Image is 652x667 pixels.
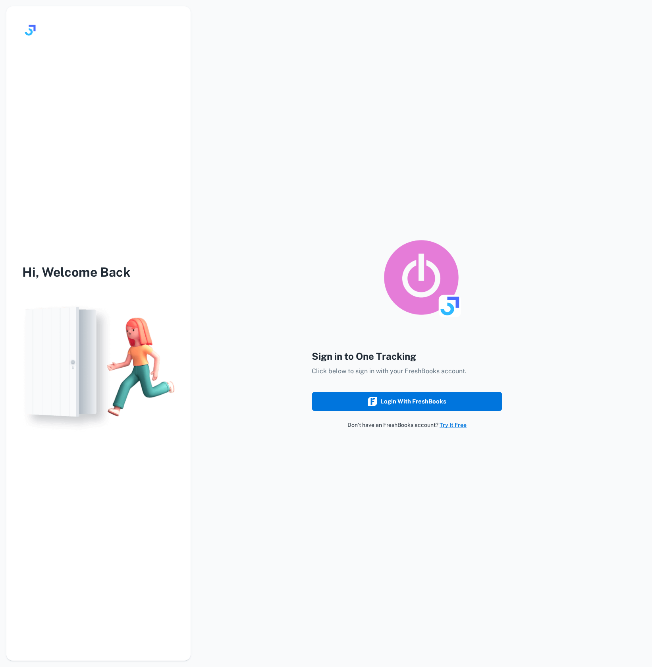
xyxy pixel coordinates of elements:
[312,349,502,363] h4: Sign in to One Tracking
[6,298,191,436] img: login
[312,392,502,411] button: Login with FreshBooks
[312,421,502,429] p: Don’t have an FreshBooks account?
[6,263,191,282] h3: Hi, Welcome Back
[22,22,38,38] img: logo.svg
[440,422,467,428] a: Try It Free
[382,238,461,317] img: logo_toggl_syncing_app.png
[368,396,446,407] div: Login with FreshBooks
[312,366,502,376] p: Click below to sign in with your FreshBooks account.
